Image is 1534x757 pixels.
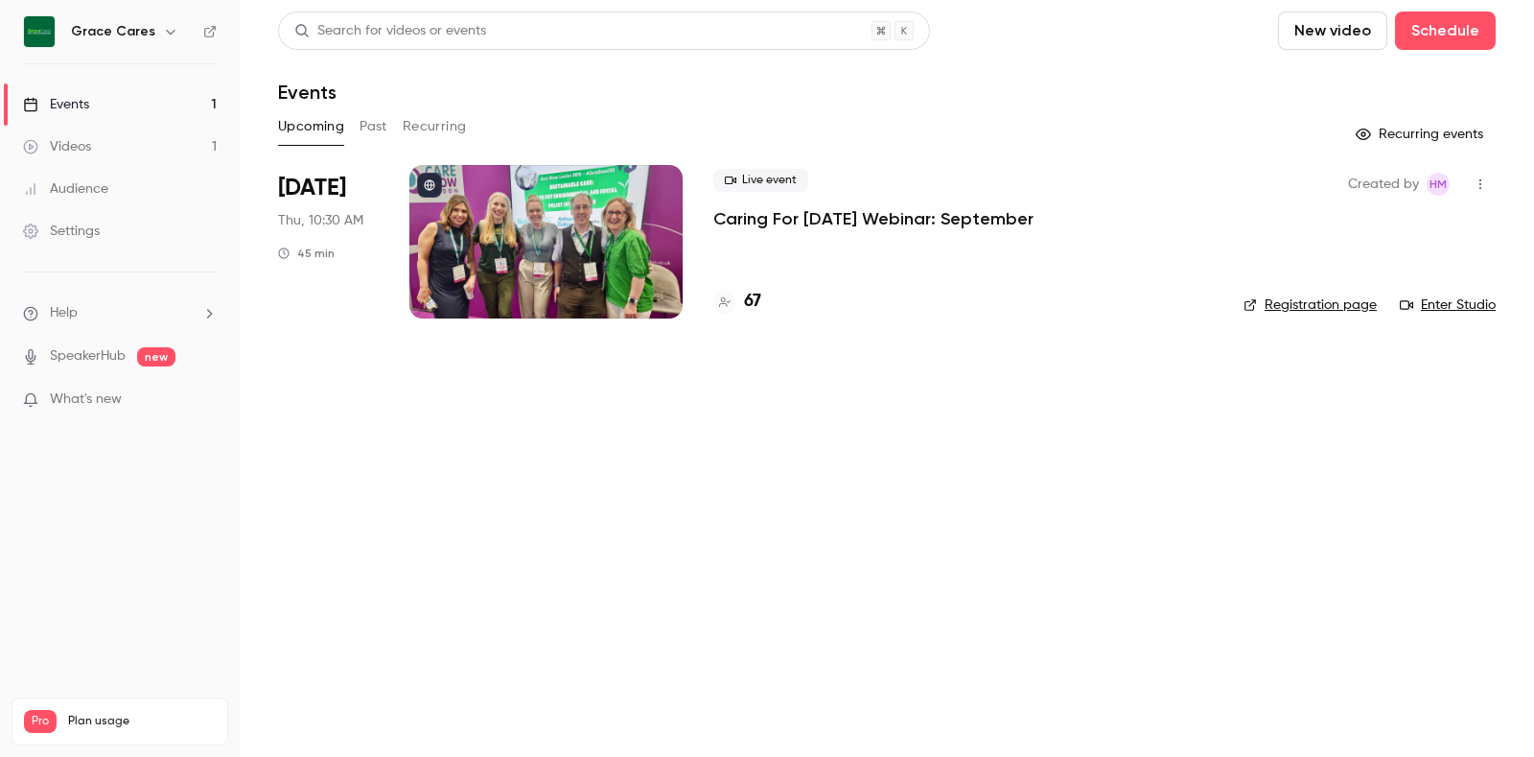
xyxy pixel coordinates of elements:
a: Registration page [1243,296,1377,315]
iframe: Noticeable Trigger [194,391,217,409]
h4: 67 [744,289,761,315]
span: Plan usage [68,714,216,729]
span: Help [50,303,78,323]
span: Hannah Montgomery [1427,173,1450,196]
div: Search for videos or events [294,21,486,41]
button: Recurring events [1347,119,1496,150]
button: Upcoming [278,111,344,142]
button: New video [1278,12,1387,50]
a: 67 [713,289,761,315]
li: help-dropdown-opener [23,303,217,323]
a: Enter Studio [1400,296,1496,315]
div: 45 min [278,246,335,261]
span: Created by [1348,173,1419,196]
button: Past [360,111,387,142]
span: Live event [713,169,808,192]
span: [DATE] [278,173,346,203]
div: Audience [23,179,108,199]
span: new [137,347,175,367]
div: Events [23,95,89,114]
span: Pro [24,710,57,733]
span: HM [1429,173,1447,196]
span: Thu, 10:30 AM [278,211,363,230]
button: Recurring [403,111,467,142]
a: SpeakerHub [50,346,126,367]
span: What's new [50,390,122,410]
div: Videos [23,137,91,156]
button: Schedule [1395,12,1496,50]
a: Caring For [DATE] Webinar: September [713,207,1034,230]
h1: Events [278,81,337,104]
h6: Grace Cares [71,22,155,41]
img: Grace Cares [24,16,55,47]
div: Settings [23,222,100,241]
div: Sep 25 Thu, 10:30 AM (Europe/London) [278,165,379,319]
